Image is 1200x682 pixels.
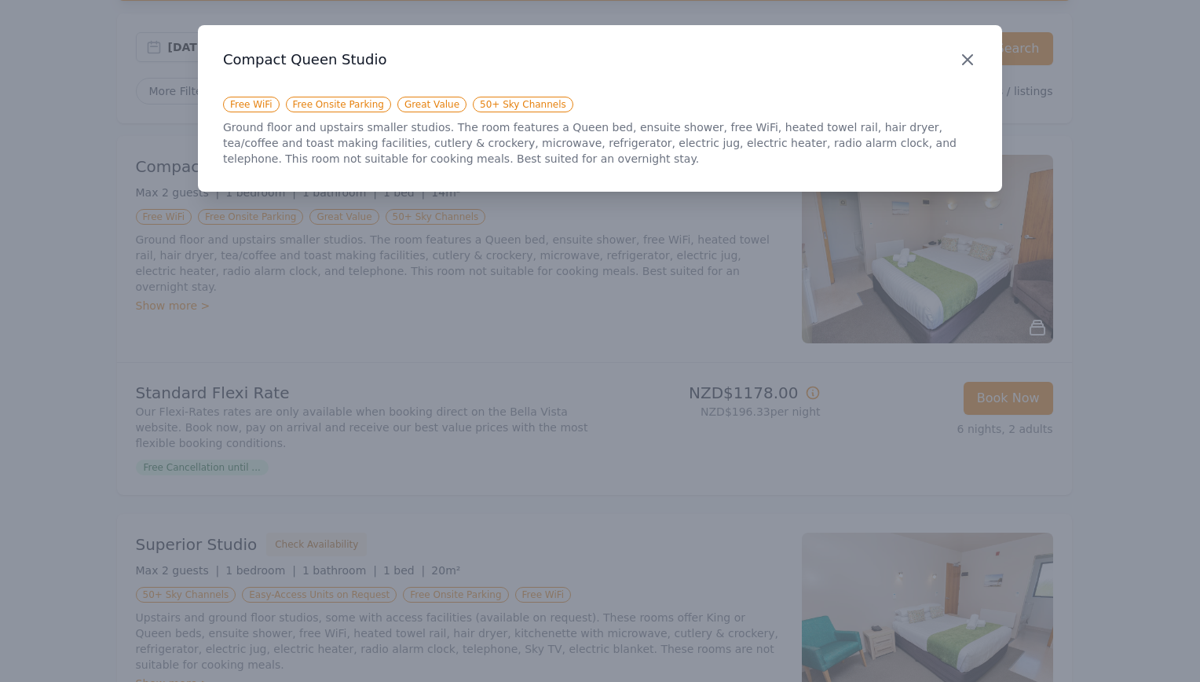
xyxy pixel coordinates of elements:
span: Free Onsite Parking [286,97,391,112]
p: Ground floor and upstairs smaller studios. The room features a Queen bed, ensuite shower, free Wi... [223,119,977,167]
span: 50+ Sky Channels [473,97,573,112]
span: Great Value [397,97,466,112]
h3: Compact Queen Studio [223,50,977,69]
span: Free WiFi [223,97,280,112]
